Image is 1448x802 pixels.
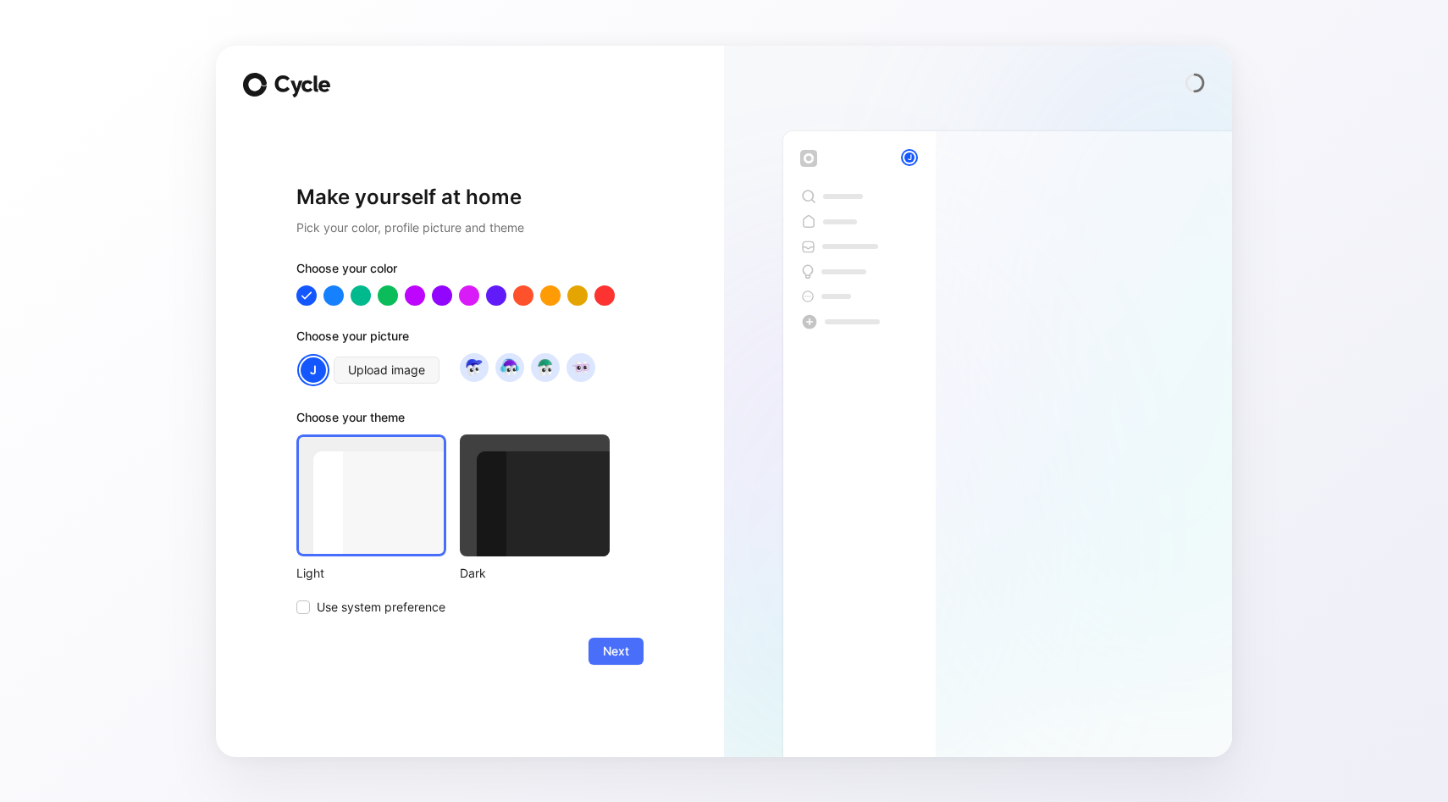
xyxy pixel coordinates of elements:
[317,597,445,617] span: Use system preference
[296,258,644,285] div: Choose your color
[296,184,644,211] h1: Make yourself at home
[296,218,644,238] h2: Pick your color, profile picture and theme
[589,638,644,665] button: Next
[498,356,521,379] img: avatar
[460,563,610,584] div: Dark
[800,150,817,167] img: workspace-default-logo-wX5zAyuM.png
[299,356,328,384] div: J
[296,563,446,584] div: Light
[334,357,439,384] button: Upload image
[348,360,425,380] span: Upload image
[603,641,629,661] span: Next
[569,356,592,379] img: avatar
[903,151,916,164] div: J
[533,356,556,379] img: avatar
[296,326,644,353] div: Choose your picture
[462,356,485,379] img: avatar
[296,407,610,434] div: Choose your theme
